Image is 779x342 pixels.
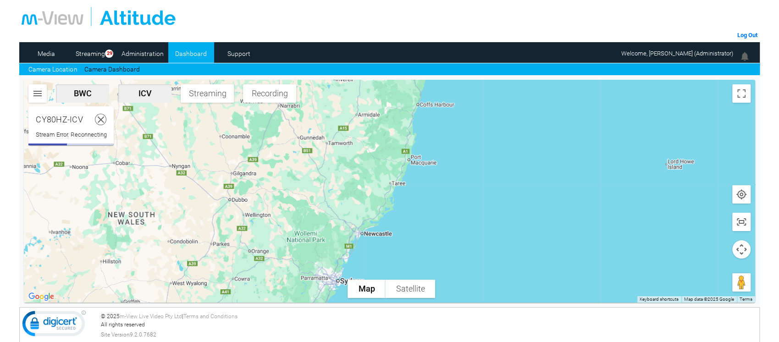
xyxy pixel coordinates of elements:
[739,51,750,62] img: bell24.png
[181,84,234,103] button: Streaming
[640,296,679,303] button: Keyboard shortcuts
[28,84,47,103] button: Search
[32,88,43,99] img: svg+xml,%3Csvg%20xmlns%3D%22http%3A%2F%2Fwww.w3.org%2F2000%2Fsvg%22%20height%3D%2224%22%20viewBox...
[385,280,435,298] button: Show satellite imagery
[100,312,757,339] div: © 2025 | All rights reserved
[36,131,106,138] span: Stream Error. Reconnecting
[732,84,751,103] button: Toggle fullscreen view
[243,84,296,103] button: Recording
[621,50,733,57] span: Welcome, [PERSON_NAME] (Administrator)
[28,65,77,74] a: Camera Location
[56,84,109,103] button: BWC
[122,88,168,98] span: ICV
[183,313,237,320] a: Terms and Conditions
[684,297,734,302] span: Map data ©2025 Google
[732,273,751,292] button: Drag Pegman onto the map to open Street View
[22,310,86,341] img: DigiCert Secured Site Seal
[84,65,139,74] a: Camera Dashboard
[740,297,752,302] a: Terms (opens in new tab)
[119,313,182,320] a: m-View Live Video Pty Ltd
[72,47,108,61] a: Streaming
[736,189,747,200] img: svg+xml,%3Csvg%20xmlns%3D%22http%3A%2F%2Fwww.w3.org%2F2000%2Fsvg%22%20height%3D%2224%22%20viewBox...
[100,331,757,339] div: Site Version
[105,50,113,58] span: 29
[118,84,171,103] button: ICV
[737,32,757,39] a: Log Out
[247,88,293,98] span: Recording
[184,88,230,98] span: Streaming
[120,47,165,61] a: Administration
[26,291,56,303] img: Google
[26,291,56,303] a: Click to see this area on Google Maps
[732,185,751,204] button: Show user location
[129,331,156,339] span: 9.2.0.7682
[36,114,83,126] div: CY80HZ-ICV
[168,47,213,61] a: Dashboard
[24,47,68,61] a: Media
[216,47,261,61] a: Support
[732,213,751,231] button: Show all cameras
[736,216,747,227] img: svg+xml,%3Csvg%20xmlns%3D%22http%3A%2F%2Fwww.w3.org%2F2000%2Fsvg%22%20height%3D%2224%22%20viewBox...
[348,280,385,298] button: Show street map
[732,240,751,259] button: Map camera controls
[60,88,105,98] span: BWC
